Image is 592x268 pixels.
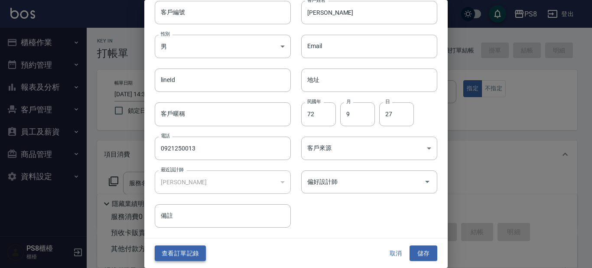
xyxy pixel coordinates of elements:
[307,98,321,105] label: 民國年
[385,98,390,105] label: 日
[155,245,206,261] button: 查看訂單記錄
[410,245,437,261] button: 儲存
[161,167,183,173] label: 最近設計師
[155,35,291,58] div: 男
[346,98,351,105] label: 月
[420,175,434,189] button: Open
[155,170,291,194] div: [PERSON_NAME]
[382,245,410,261] button: 取消
[161,133,170,139] label: 電話
[161,31,170,37] label: 性別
